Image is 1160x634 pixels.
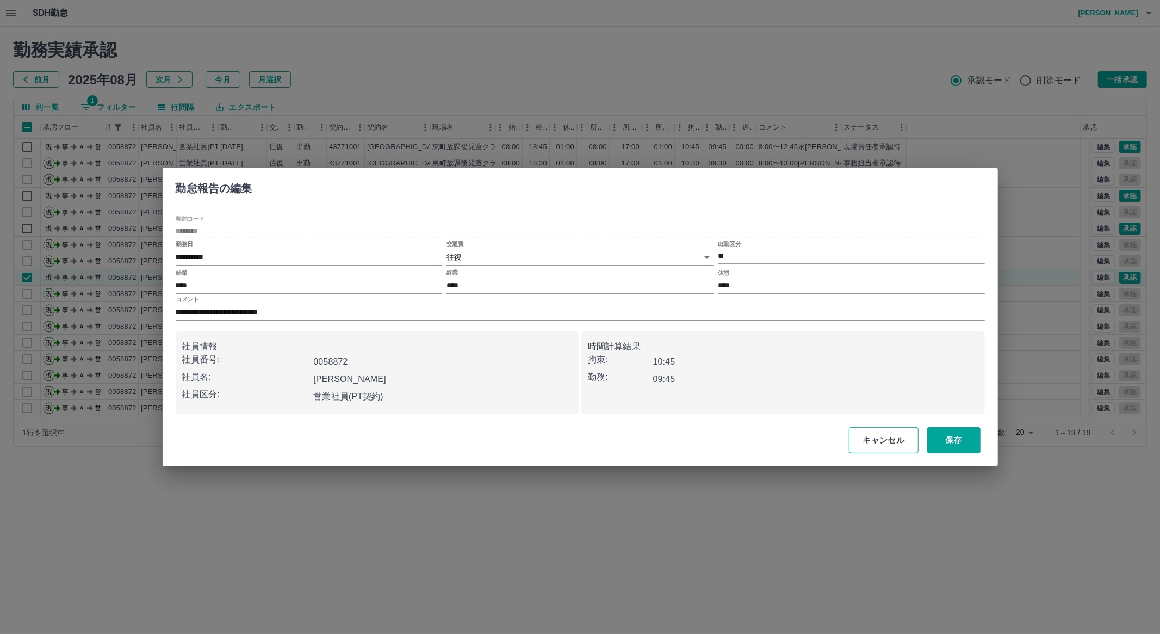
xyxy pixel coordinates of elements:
[653,374,675,384] b: 09:45
[588,340,978,353] p: 時間計算結果
[163,168,265,205] h2: 勤怠報告の編集
[653,357,675,366] b: 10:45
[313,357,348,366] b: 0058872
[176,295,198,303] label: コメント
[718,268,729,276] label: 休憩
[176,268,187,276] label: 始業
[588,353,653,366] p: 拘束:
[313,392,383,401] b: 営業社員(PT契約)
[446,240,464,248] label: 交通費
[182,340,573,353] p: 社員情報
[927,427,981,453] button: 保存
[182,353,309,366] p: 社員番号:
[182,371,309,384] p: 社員名:
[446,249,714,265] div: 往復
[718,240,741,248] label: 出勤区分
[182,388,309,401] p: 社員区分:
[176,240,193,248] label: 勤務日
[849,427,918,453] button: キャンセル
[588,371,653,384] p: 勤務:
[446,268,458,276] label: 終業
[176,215,204,223] label: 契約コード
[313,374,386,384] b: [PERSON_NAME]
